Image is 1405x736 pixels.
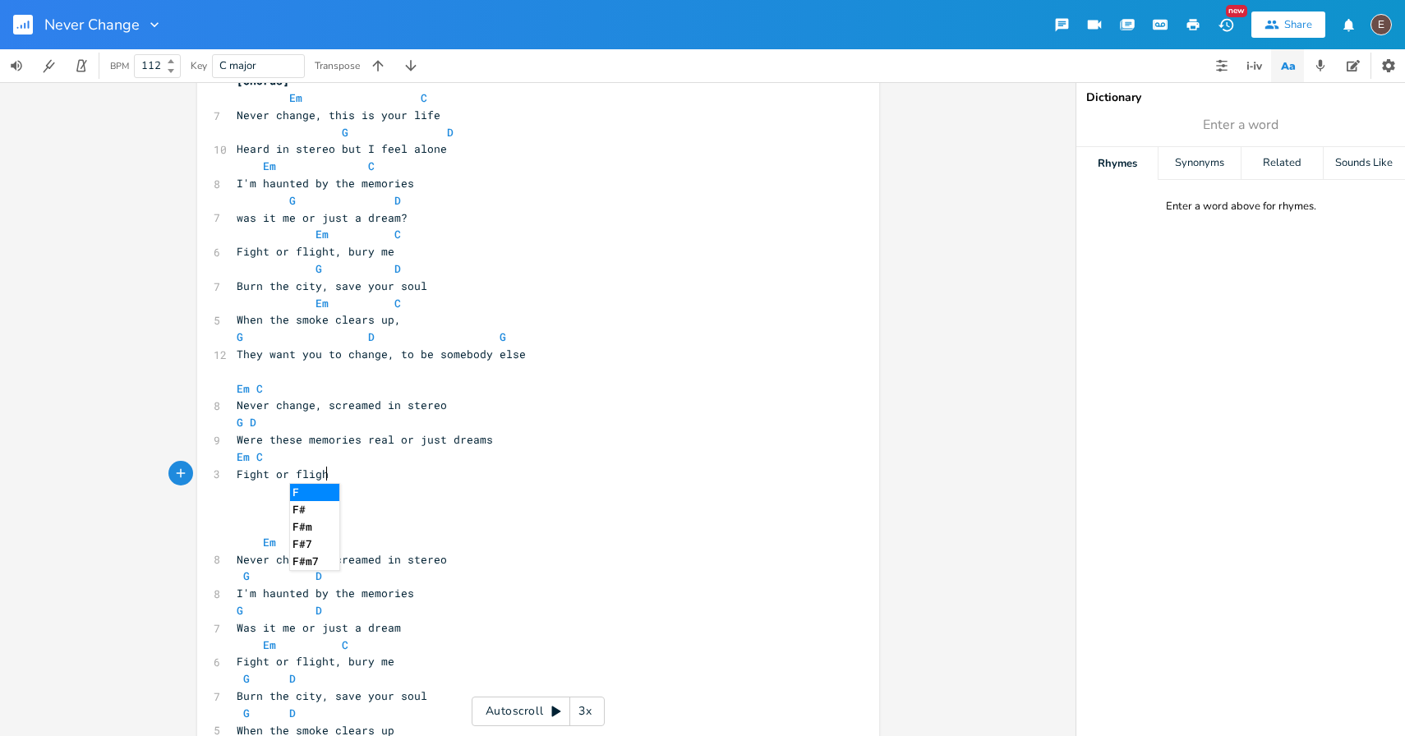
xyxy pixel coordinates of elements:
span: C [342,637,348,652]
span: C [394,227,401,241]
div: Key [191,61,207,71]
span: D [316,603,322,618]
span: Fight or flight, bury me [237,654,394,669]
span: D [289,671,296,686]
span: Heard in stereo but I feel alone [237,141,447,156]
div: 3x [570,697,600,726]
span: D [289,706,296,720]
span: I'm haunted by the memories [237,586,414,600]
div: Enter a word above for rhymes. [1166,200,1316,214]
button: E [1370,6,1392,44]
span: G [237,603,243,618]
span: When the smoke clears up, [237,312,401,327]
span: G [243,671,250,686]
span: Fight or flight, bury me [237,244,394,259]
span: C [421,90,427,105]
span: Em [289,90,302,105]
span: G [243,568,250,583]
li: F [290,484,339,501]
div: Autoscroll [472,697,605,726]
span: I'm haunted by the memories [237,176,414,191]
span: G [342,125,348,140]
span: G [237,415,243,430]
span: C [394,296,401,310]
div: Rhymes [1076,147,1158,180]
div: Sounds Like [1324,147,1405,180]
span: Never change, this is your life [237,108,440,122]
span: Was it me or just a dream [237,620,401,635]
span: C [256,449,263,464]
span: G [237,329,243,344]
span: Never Change [44,17,140,32]
span: Em [263,159,276,173]
span: They want you to change, to be somebody else [237,347,526,361]
span: Em [237,449,250,464]
div: Dictionary [1086,92,1395,103]
span: D [250,415,256,430]
span: Were these memories real or just dreams [237,432,493,447]
span: C [368,159,375,173]
span: C major [219,58,256,73]
span: Burn the city, save your soul [237,688,427,703]
li: F#7 [290,536,339,553]
div: Synonyms [1159,147,1240,180]
span: D [316,568,322,583]
span: D [368,329,375,344]
div: New [1226,5,1247,17]
span: Fight or fligh [237,467,329,481]
span: G [289,193,296,208]
span: Burn the city, save your soul [237,278,427,293]
span: Em [316,296,329,310]
span: G [316,261,322,276]
span: Never change, screamed in stereo [237,552,447,567]
div: Share [1284,17,1312,32]
div: BPM [110,62,129,71]
button: New [1209,10,1242,39]
span: Em [263,637,276,652]
span: G [500,329,506,344]
li: F# [290,501,339,518]
li: F#m [290,518,339,536]
li: F#m7 [290,553,339,570]
div: Transpose [315,61,360,71]
span: was it me or just a dream? [237,210,408,225]
button: Share [1251,11,1325,38]
span: G [243,706,250,720]
span: D [394,193,401,208]
span: D [447,125,454,140]
span: Never change, screamed in stereo [237,398,447,412]
span: Em [316,227,329,241]
span: Em [237,381,250,396]
span: Em [263,535,276,550]
div: Related [1241,147,1323,180]
span: C [256,381,263,396]
span: D [394,261,401,276]
div: edward [1370,14,1392,35]
span: Enter a word [1203,116,1278,135]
